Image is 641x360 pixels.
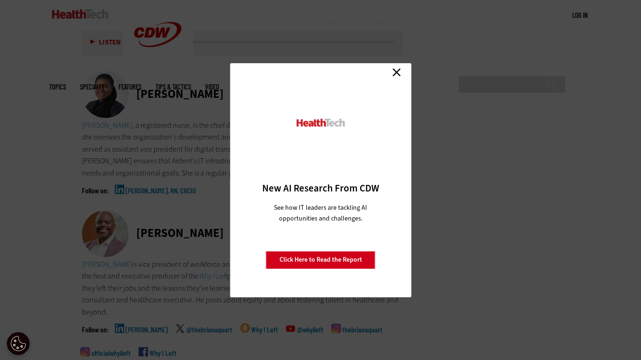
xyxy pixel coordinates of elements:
h3: New AI Research From CDW [246,182,395,195]
img: HealthTech_0.png [295,118,346,128]
button: Open Preferences [7,332,30,355]
a: Close [390,66,404,80]
a: Click Here to Read the Report [266,251,376,269]
p: See how IT leaders are tackling AI opportunities and challenges. [263,202,378,224]
div: Cookie Settings [7,332,30,355]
